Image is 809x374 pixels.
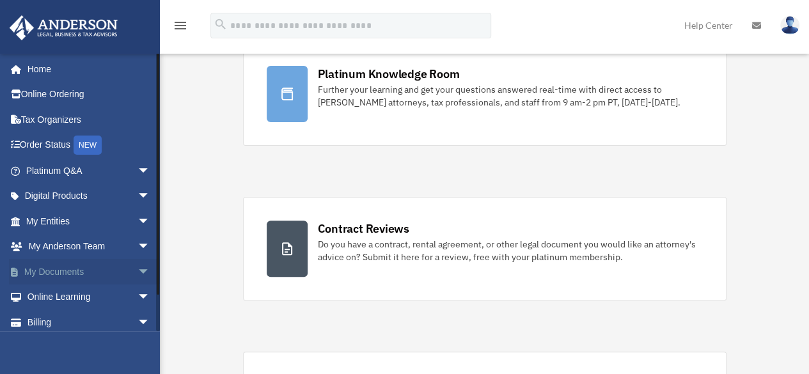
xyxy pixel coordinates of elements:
div: Do you have a contract, rental agreement, or other legal document you would like an attorney's ad... [318,238,703,263]
a: Contract Reviews Do you have a contract, rental agreement, or other legal document you would like... [243,197,727,300]
a: My Anderson Teamarrow_drop_down [9,234,169,260]
span: arrow_drop_down [137,234,163,260]
a: Tax Organizers [9,107,169,132]
div: NEW [74,136,102,155]
a: Digital Productsarrow_drop_down [9,183,169,209]
div: Further your learning and get your questions answered real-time with direct access to [PERSON_NAM... [318,83,703,109]
a: Online Ordering [9,82,169,107]
a: My Documentsarrow_drop_down [9,259,169,284]
span: arrow_drop_down [137,208,163,235]
img: Anderson Advisors Platinum Portal [6,15,122,40]
a: Home [9,56,163,82]
i: menu [173,18,188,33]
span: arrow_drop_down [137,284,163,311]
a: Platinum Q&Aarrow_drop_down [9,158,169,183]
span: arrow_drop_down [137,158,163,184]
a: Platinum Knowledge Room Further your learning and get your questions answered real-time with dire... [243,42,727,146]
img: User Pic [780,16,799,35]
span: arrow_drop_down [137,259,163,285]
a: My Entitiesarrow_drop_down [9,208,169,234]
span: arrow_drop_down [137,309,163,336]
i: search [214,17,228,31]
div: Platinum Knowledge Room [318,66,460,82]
a: menu [173,22,188,33]
a: Online Learningarrow_drop_down [9,284,169,310]
a: Billingarrow_drop_down [9,309,169,335]
a: Order StatusNEW [9,132,169,159]
div: Contract Reviews [318,221,409,237]
span: arrow_drop_down [137,183,163,210]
